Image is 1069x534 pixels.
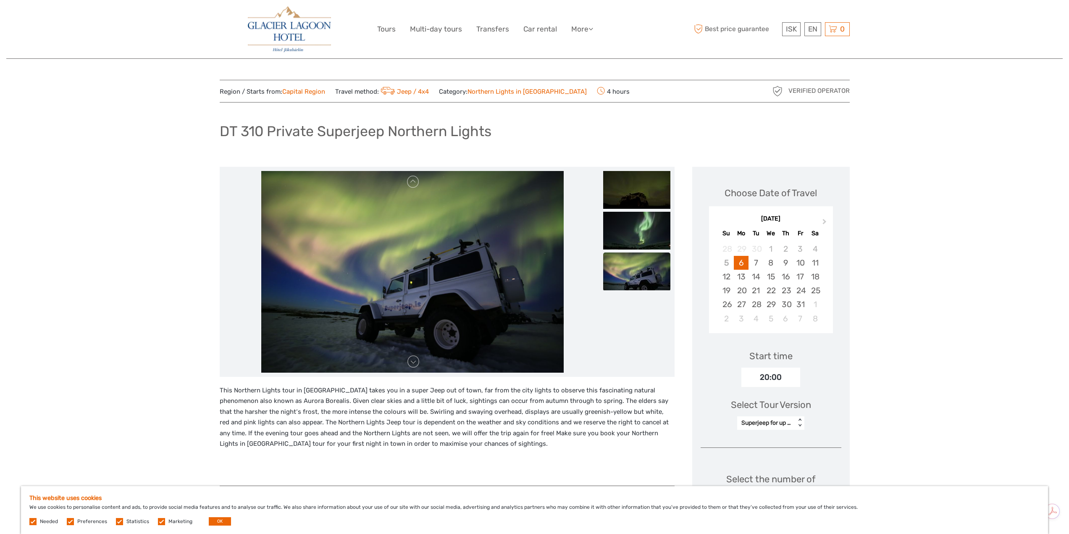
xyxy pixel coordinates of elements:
[712,242,830,326] div: month 2025-10
[719,312,734,326] div: Choose Sunday, November 2nd, 2025
[804,22,821,36] div: EN
[778,242,793,256] div: Not available Thursday, October 2nd, 2025
[734,256,749,270] div: Choose Monday, October 6th, 2025
[763,242,778,256] div: Not available Wednesday, October 1st, 2025
[749,284,763,297] div: Choose Tuesday, October 21st, 2025
[793,312,808,326] div: Choose Friday, November 7th, 2025
[734,270,749,284] div: Choose Monday, October 13th, 2025
[734,242,749,256] div: Not available Monday, September 29th, 2025
[709,215,833,224] div: [DATE]
[741,419,791,427] div: Superjeep for up to 6 persons
[734,228,749,239] div: Mo
[808,297,822,311] div: Choose Saturday, November 1st, 2025
[778,297,793,311] div: Choose Thursday, October 30th, 2025
[778,270,793,284] div: Choose Thursday, October 16th, 2025
[77,518,107,525] label: Preferences
[220,87,325,96] span: Region / Starts from:
[749,256,763,270] div: Choose Tuesday, October 7th, 2025
[793,242,808,256] div: Not available Friday, October 3rd, 2025
[793,297,808,311] div: Choose Friday, October 31st, 2025
[734,297,749,311] div: Choose Monday, October 27th, 2025
[220,385,675,450] p: This Northern Lights tour in [GEOGRAPHIC_DATA] takes you in a super Jeep out of town, far from th...
[763,228,778,239] div: We
[786,25,797,33] span: ISK
[603,171,670,209] img: ac05cf40673440bcb3e8cf4c9c0c4d50_slider_thumbnail.jpg
[808,312,822,326] div: Choose Saturday, November 8th, 2025
[597,85,630,97] span: 4 hours
[379,88,429,95] a: Jeep / 4x4
[839,25,846,33] span: 0
[603,212,670,250] img: c91789d7c26a42a4bbb4687f621beddf_slider_thumbnail.jpg
[282,88,325,95] a: Capital Region
[701,473,841,511] div: Select the number of participants
[126,518,149,525] label: Statistics
[40,518,58,525] label: Needed
[749,312,763,326] div: Choose Tuesday, November 4th, 2025
[725,187,817,200] div: Choose Date of Travel
[808,270,822,284] div: Choose Saturday, October 18th, 2025
[719,242,734,256] div: Not available Sunday, September 28th, 2025
[778,284,793,297] div: Choose Thursday, October 23rd, 2025
[763,284,778,297] div: Choose Wednesday, October 22nd, 2025
[808,256,822,270] div: Choose Saturday, October 11th, 2025
[793,228,808,239] div: Fr
[248,6,331,52] img: 2790-86ba44ba-e5e5-4a53-8ab7-28051417b7bc_logo_big.jpg
[763,312,778,326] div: Choose Wednesday, November 5th, 2025
[335,85,429,97] span: Travel method:
[168,518,192,525] label: Marketing
[763,256,778,270] div: Choose Wednesday, October 8th, 2025
[719,228,734,239] div: Su
[719,284,734,297] div: Choose Sunday, October 19th, 2025
[749,297,763,311] div: Choose Tuesday, October 28th, 2025
[603,253,670,290] img: 3461b4c5108741fbbd4b5b056beefd0f_slider_thumbnail.jpg
[719,297,734,311] div: Choose Sunday, October 26th, 2025
[719,256,734,270] div: Not available Sunday, October 5th, 2025
[29,495,1040,502] h5: This website uses cookies
[793,256,808,270] div: Choose Friday, October 10th, 2025
[771,84,784,98] img: verified_operator_grey_128.png
[788,87,850,95] span: Verified Operator
[410,23,462,35] a: Multi-day tours
[261,171,564,373] img: 3461b4c5108741fbbd4b5b056beefd0f_main_slider.jpg
[793,270,808,284] div: Choose Friday, October 17th, 2025
[778,228,793,239] div: Th
[749,270,763,284] div: Choose Tuesday, October 14th, 2025
[741,368,800,387] div: 20:00
[808,228,822,239] div: Sa
[476,23,509,35] a: Transfers
[692,22,780,36] span: Best price guarantee
[763,297,778,311] div: Choose Wednesday, October 29th, 2025
[439,87,587,96] span: Category:
[209,517,231,526] button: OK
[734,312,749,326] div: Choose Monday, November 3rd, 2025
[377,23,396,35] a: Tours
[468,88,587,95] a: Northern Lights in [GEOGRAPHIC_DATA]
[719,270,734,284] div: Choose Sunday, October 12th, 2025
[778,256,793,270] div: Choose Thursday, October 9th, 2025
[796,418,804,427] div: < >
[808,284,822,297] div: Choose Saturday, October 25th, 2025
[749,350,793,363] div: Start time
[523,23,557,35] a: Car rental
[749,242,763,256] div: Not available Tuesday, September 30th, 2025
[571,23,593,35] a: More
[808,242,822,256] div: Not available Saturday, October 4th, 2025
[749,228,763,239] div: Tu
[778,312,793,326] div: Choose Thursday, November 6th, 2025
[734,284,749,297] div: Choose Monday, October 20th, 2025
[763,270,778,284] div: Choose Wednesday, October 15th, 2025
[793,284,808,297] div: Choose Friday, October 24th, 2025
[21,486,1048,534] div: We use cookies to personalise content and ads, to provide social media features and to analyse ou...
[220,123,491,140] h1: DT 310 Private Superjeep Northern Lights
[819,217,832,230] button: Next Month
[731,398,811,411] div: Select Tour Version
